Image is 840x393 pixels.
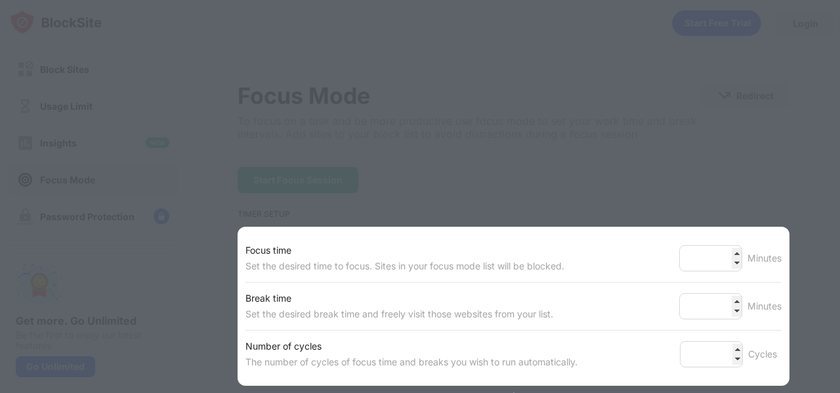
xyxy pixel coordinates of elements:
div: Minutes [747,298,782,314]
div: The number of cycles of focus time and breaks you wish to run automatically. [245,354,577,370]
div: Cycles [748,346,782,362]
div: Set the desired time to focus. Sites in your focus mode list will be blocked. [245,258,564,274]
div: Set the desired break time and freely visit those websites from your list. [245,306,553,322]
div: Break time [245,290,553,306]
div: Focus time [245,243,564,258]
div: Number of cycles [245,338,577,354]
div: Minutes [747,250,782,266]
